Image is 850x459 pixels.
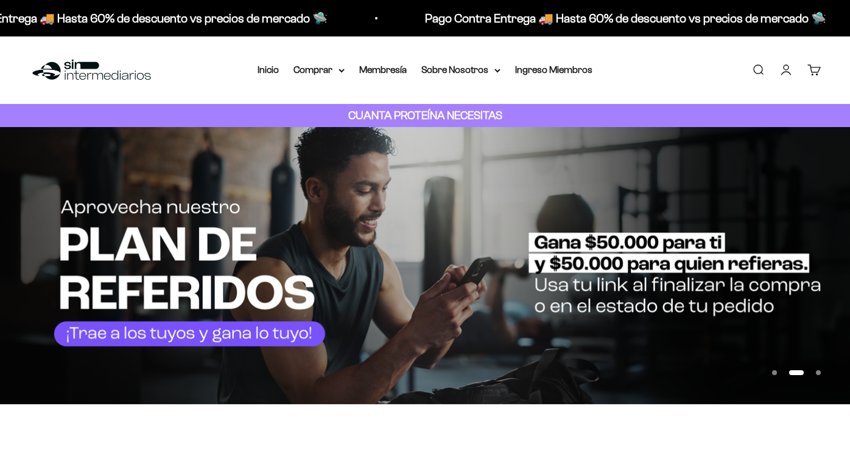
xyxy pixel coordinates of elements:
[359,64,407,75] a: Membresía
[293,62,345,78] summary: Comprar
[515,64,592,75] a: Ingreso Miembros
[348,109,502,122] strong: CUANTA PROTEÍNA NECESITAS
[258,64,279,75] a: Inicio
[421,62,501,78] summary: Sobre Nosotros
[423,9,824,28] p: Pago Contra Entrega 🚚 Hasta 60% de descuento vs precios de mercado 🛸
